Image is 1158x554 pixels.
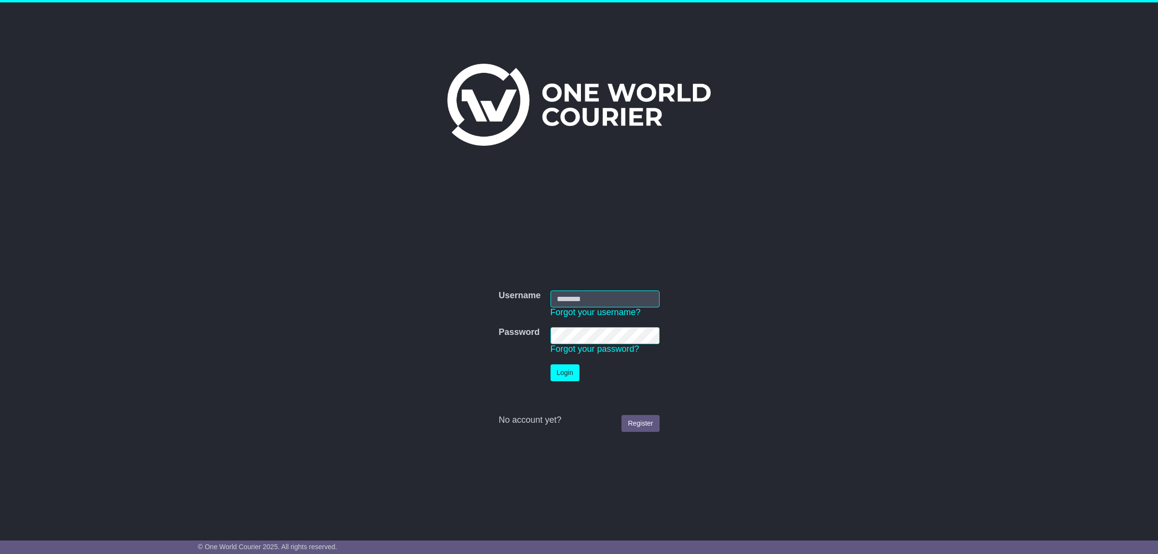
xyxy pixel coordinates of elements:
[498,415,659,426] div: No account yet?
[551,364,579,381] button: Login
[198,543,337,551] span: © One World Courier 2025. All rights reserved.
[498,291,540,301] label: Username
[498,327,539,338] label: Password
[551,344,639,354] a: Forgot your password?
[621,415,659,432] a: Register
[551,307,641,317] a: Forgot your username?
[447,64,711,146] img: One World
